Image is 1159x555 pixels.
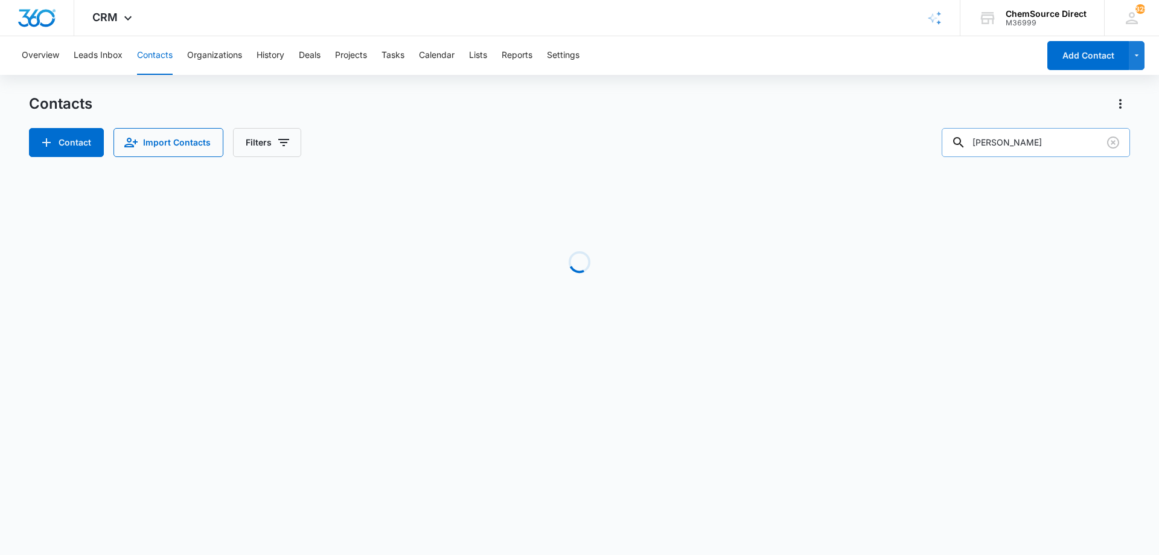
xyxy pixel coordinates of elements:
[92,11,118,24] span: CRM
[547,36,579,75] button: Settings
[29,128,104,157] button: Add Contact
[299,36,321,75] button: Deals
[1111,94,1130,114] button: Actions
[419,36,455,75] button: Calendar
[1006,9,1087,19] div: account name
[74,36,123,75] button: Leads Inbox
[1135,4,1145,14] span: 329
[335,36,367,75] button: Projects
[1103,133,1123,152] button: Clear
[382,36,404,75] button: Tasks
[942,128,1130,157] input: Search Contacts
[1047,41,1129,70] button: Add Contact
[187,36,242,75] button: Organizations
[1006,19,1087,27] div: account id
[257,36,284,75] button: History
[502,36,532,75] button: Reports
[113,128,223,157] button: Import Contacts
[22,36,59,75] button: Overview
[137,36,173,75] button: Contacts
[29,95,92,113] h1: Contacts
[469,36,487,75] button: Lists
[1135,4,1145,14] div: notifications count
[233,128,301,157] button: Filters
